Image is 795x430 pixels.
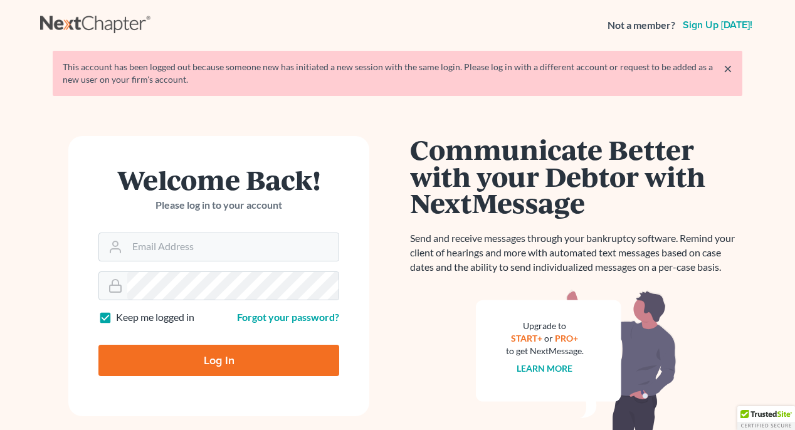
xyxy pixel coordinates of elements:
div: TrustedSite Certified [737,406,795,430]
p: Send and receive messages through your bankruptcy software. Remind your client of hearings and mo... [410,231,742,275]
div: to get NextMessage. [506,345,584,357]
input: Email Address [127,233,339,261]
label: Keep me logged in [116,310,194,325]
a: Forgot your password? [237,311,339,323]
span: or [545,333,554,343]
a: START+ [512,333,543,343]
div: Upgrade to [506,320,584,332]
div: This account has been logged out because someone new has initiated a new session with the same lo... [63,61,732,86]
strong: Not a member? [608,18,675,33]
a: PRO+ [555,333,579,343]
a: × [724,61,732,76]
p: Please log in to your account [98,198,339,212]
h1: Communicate Better with your Debtor with NextMessage [410,136,742,216]
h1: Welcome Back! [98,166,339,193]
a: Sign up [DATE]! [680,20,755,30]
a: Learn more [517,363,573,374]
input: Log In [98,345,339,376]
